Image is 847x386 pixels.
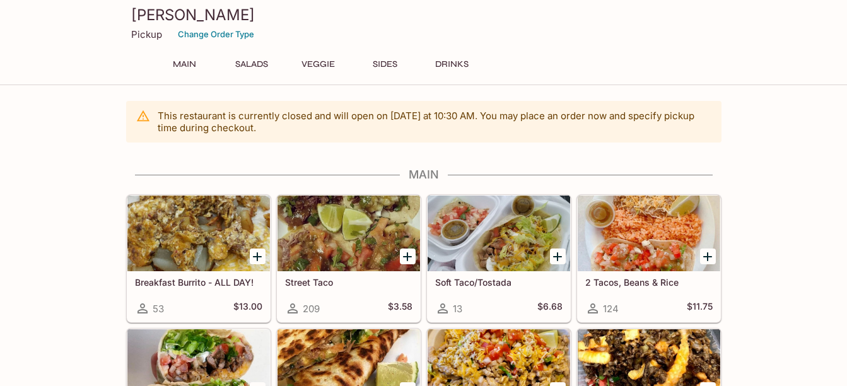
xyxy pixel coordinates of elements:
h5: Soft Taco/Tostada [435,277,563,288]
span: 124 [603,303,619,315]
h5: $13.00 [233,301,262,316]
p: This restaurant is currently closed and will open on [DATE] at 10:30 AM . You may place an order ... [158,110,711,134]
div: Breakfast Burrito - ALL DAY! [127,196,270,271]
h5: $11.75 [687,301,713,316]
button: Sides [357,56,414,73]
button: Drinks [424,56,481,73]
div: Soft Taco/Tostada [428,196,570,271]
h5: 2 Tacos, Beans & Rice [585,277,713,288]
div: 2 Tacos, Beans & Rice [578,196,720,271]
a: 2 Tacos, Beans & Rice124$11.75 [577,195,721,322]
button: Salads [223,56,280,73]
h5: $6.68 [537,301,563,316]
span: 53 [153,303,164,315]
span: 209 [303,303,320,315]
button: Add 2 Tacos, Beans & Rice [700,249,716,264]
button: Veggie [290,56,347,73]
button: Main [156,56,213,73]
button: Add Street Taco [400,249,416,264]
h5: Breakfast Burrito - ALL DAY! [135,277,262,288]
h3: [PERSON_NAME] [131,5,716,25]
a: Street Taco209$3.58 [277,195,421,322]
h5: Street Taco [285,277,412,288]
h4: Main [126,168,721,182]
button: Add Soft Taco/Tostada [550,249,566,264]
button: Change Order Type [172,25,260,44]
button: Add Breakfast Burrito - ALL DAY! [250,249,266,264]
span: 13 [453,303,462,315]
p: Pickup [131,28,162,40]
a: Breakfast Burrito - ALL DAY!53$13.00 [127,195,271,322]
div: Street Taco [277,196,420,271]
h5: $3.58 [388,301,412,316]
a: Soft Taco/Tostada13$6.68 [427,195,571,322]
